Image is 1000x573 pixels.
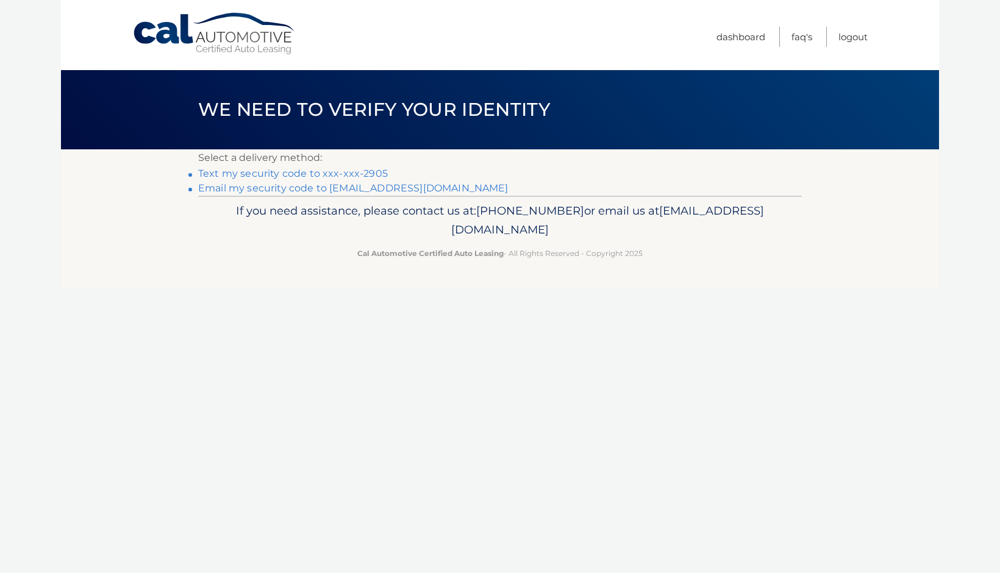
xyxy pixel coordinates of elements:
strong: Cal Automotive Certified Auto Leasing [357,249,504,258]
p: Select a delivery method: [198,149,802,166]
p: - All Rights Reserved - Copyright 2025 [206,247,794,260]
span: We need to verify your identity [198,98,550,121]
a: Email my security code to [EMAIL_ADDRESS][DOMAIN_NAME] [198,182,509,194]
a: FAQ's [791,27,812,47]
span: [PHONE_NUMBER] [476,204,584,218]
a: Logout [838,27,868,47]
a: Dashboard [716,27,765,47]
p: If you need assistance, please contact us at: or email us at [206,201,794,240]
a: Cal Automotive [132,12,297,55]
a: Text my security code to xxx-xxx-2905 [198,168,388,179]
